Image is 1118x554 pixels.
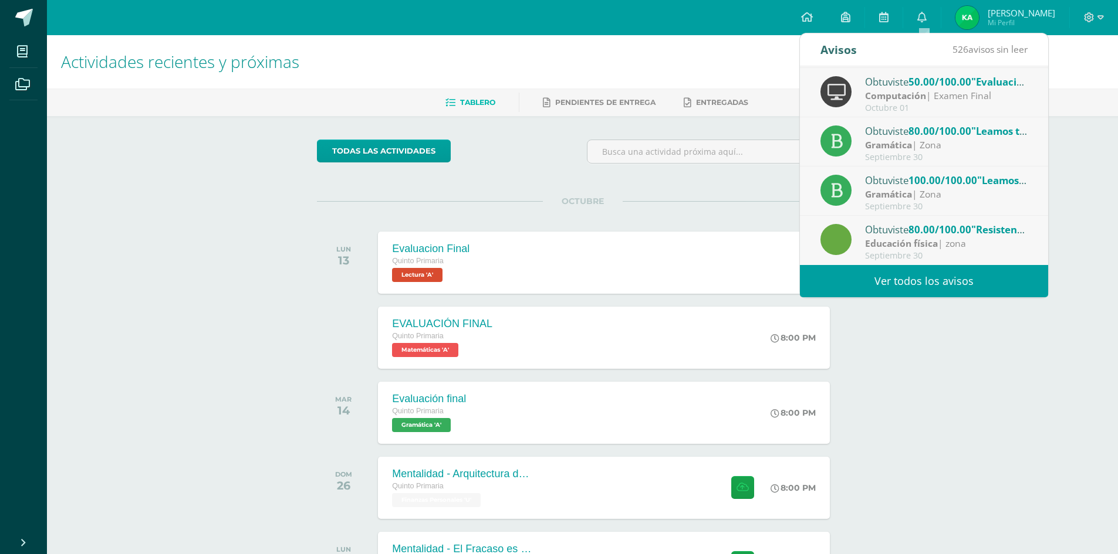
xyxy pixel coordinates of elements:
[865,103,1028,113] div: Octubre 01
[392,482,444,490] span: Quinto Primaria
[865,138,1028,152] div: | Zona
[460,98,495,107] span: Tablero
[684,93,748,112] a: Entregadas
[908,124,971,138] span: 80.00/100.00
[335,478,352,492] div: 26
[865,188,912,200] strong: Gramática
[336,545,351,553] div: LUN
[392,493,481,507] span: Finanzas Personales 'U'
[392,343,458,357] span: Matemáticas 'A'
[336,253,351,267] div: 13
[543,196,623,206] span: OCTUBRE
[955,6,979,29] img: e8e4fd78d3a5517432ec64b3f1f42d4b.png
[865,237,938,250] strong: Educación física
[971,223,1036,236] span: "Resistencia"
[865,222,1028,237] div: Obtuviste en
[865,74,1028,89] div: Obtuviste en
[977,174,1114,187] span: "Leamos discursos famosos"
[953,43,1028,56] span: avisos sin leer
[445,93,495,112] a: Tablero
[865,188,1028,201] div: | Zona
[335,395,352,403] div: MAR
[865,123,1028,138] div: Obtuviste en
[971,75,1046,89] span: "Evaluación IV"
[392,268,443,282] span: Lectura 'A'
[865,237,1028,250] div: | zona
[865,172,1028,188] div: Obtuviste en
[392,407,444,415] span: Quinto Primaria
[587,140,847,163] input: Busca una actividad próxima aquí...
[392,243,470,255] div: Evaluacion Final
[771,482,816,493] div: 8:00 PM
[771,332,816,343] div: 8:00 PM
[865,138,912,151] strong: Gramática
[820,33,857,66] div: Avisos
[865,251,1028,261] div: Septiembre 30
[61,50,299,73] span: Actividades recientes y próximas
[317,140,451,162] a: todas las Actividades
[865,89,926,102] strong: Computación
[953,43,968,56] span: 526
[696,98,748,107] span: Entregadas
[771,407,816,418] div: 8:00 PM
[988,7,1055,19] span: [PERSON_NAME]
[335,403,352,417] div: 14
[392,257,444,265] span: Quinto Primaria
[800,265,1048,297] a: Ver todos los avisos
[555,98,656,107] span: Pendientes de entrega
[392,468,533,480] div: Mentalidad - Arquitectura de Mi Destino
[392,332,444,340] span: Quinto Primaria
[971,124,1108,138] span: "Leamos textos expositivos"
[865,202,1028,212] div: Septiembre 30
[543,93,656,112] a: Pendientes de entrega
[988,18,1055,28] span: Mi Perfil
[392,418,451,432] span: Gramática 'A'
[392,318,492,330] div: EVALUACIÓN FINAL
[335,470,352,478] div: DOM
[865,152,1028,162] div: Septiembre 30
[865,89,1028,103] div: | Examen Final
[392,393,466,405] div: Evaluación final
[336,245,351,253] div: LUN
[908,223,971,236] span: 80.00/100.00
[908,75,971,89] span: 50.00/100.00
[908,174,977,187] span: 100.00/100.00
